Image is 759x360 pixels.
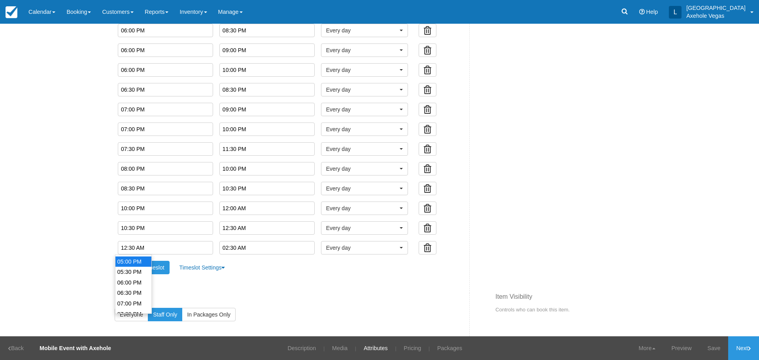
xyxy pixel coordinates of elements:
a: Media [326,336,353,360]
a: Packages [431,336,468,360]
li: 06:30 PM [115,288,152,298]
span: Everyone [120,311,143,318]
li: 05:30 PM [115,267,152,277]
span: Every day [326,204,398,212]
span: Every day [326,165,398,173]
li: 07:00 PM [115,298,152,309]
span: Help [646,9,658,15]
span: Every day [326,66,398,74]
label: Item Visibility [115,293,444,302]
i: Help [639,9,645,15]
span: Every day [326,86,398,94]
button: Every day [321,63,408,77]
button: Staff Only [148,308,182,321]
p: Axehole Vegas [686,12,746,20]
button: Every day [321,221,408,235]
span: Every day [326,244,398,252]
span: In Packages Only [187,311,230,318]
div: L [669,6,682,19]
span: Every day [326,26,398,34]
a: Save [700,336,729,360]
p: [GEOGRAPHIC_DATA] [686,4,746,12]
button: Every day [321,162,408,175]
li: 06:00 PM [115,277,152,288]
span: Every day [326,46,398,54]
button: Everyone [115,308,148,321]
a: Description [281,336,322,360]
button: Every day [321,123,408,136]
a: Next [728,336,759,360]
a: Pricing [398,336,427,360]
span: Every day [326,106,398,113]
img: checkfront-main-nav-mini-logo.png [6,6,17,18]
button: Every day [321,83,408,96]
a: More [631,336,664,360]
button: Every day [321,182,408,195]
span: Every day [326,185,398,192]
a: Preview [663,336,699,360]
span: Staff Only [153,311,177,318]
li: 05:00 PM [115,256,152,267]
span: Every day [326,145,398,153]
strong: Mobile Event with Axehole [40,345,111,351]
button: Every day [321,241,408,254]
a: Timeslot Settings [174,261,230,274]
button: Every day [321,202,408,215]
span: Every day [326,224,398,232]
p: Controls who can book this item. [495,306,644,313]
button: Every day [321,142,408,156]
h3: Item Visibility [495,293,644,306]
li: 07:30 PM [115,309,152,320]
button: In Packages Only [182,308,236,321]
a: Attributes [358,336,394,360]
button: Every day [321,24,408,37]
span: Every day [326,125,398,133]
button: Every day [321,103,408,116]
button: Every day [321,43,408,57]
